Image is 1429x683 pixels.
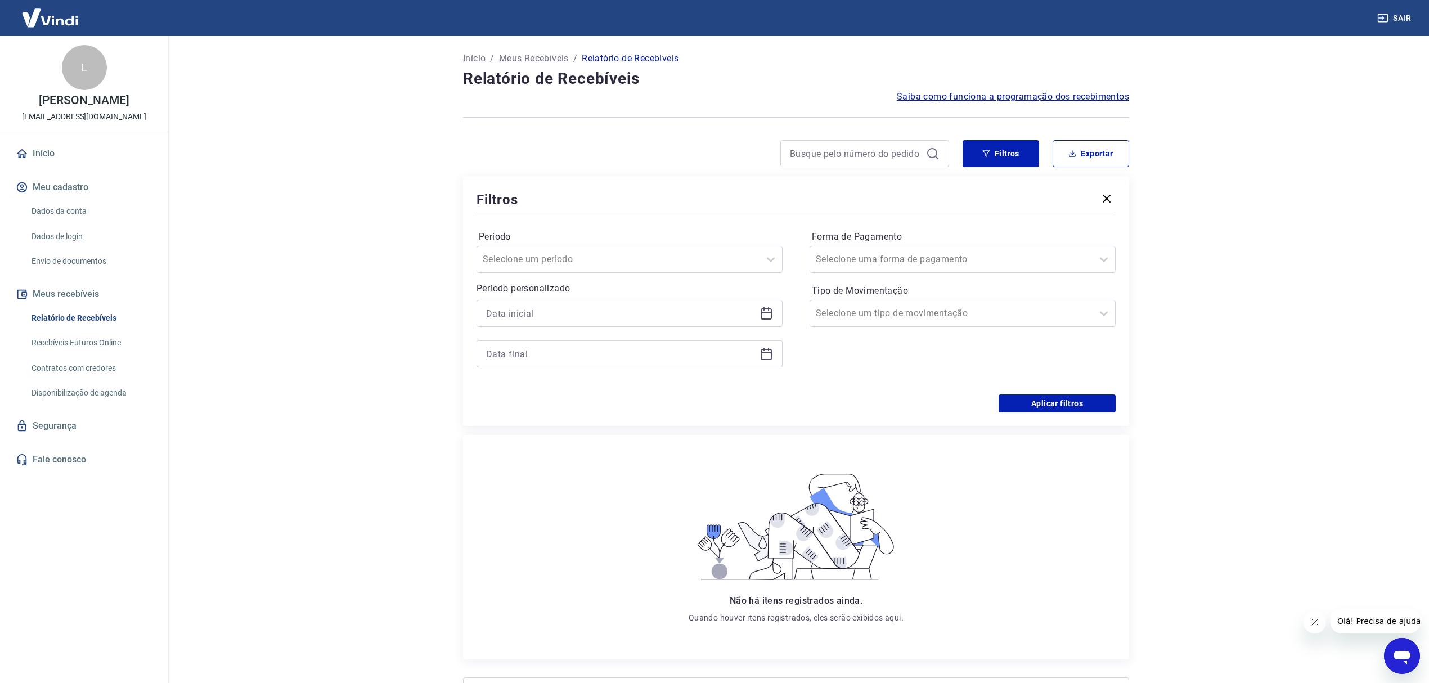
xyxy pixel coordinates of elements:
a: Saiba como funciona a programação dos recebimentos [897,90,1129,104]
iframe: Fechar mensagem [1304,611,1326,633]
p: Relatório de Recebíveis [582,52,678,65]
a: Início [463,52,486,65]
p: Quando houver itens registrados, eles serão exibidos aqui. [689,612,904,623]
a: Meus Recebíveis [499,52,569,65]
img: Vindi [14,1,87,35]
span: Olá! Precisa de ajuda? [7,8,95,17]
button: Meu cadastro [14,175,155,200]
button: Sair [1375,8,1415,29]
a: Início [14,141,155,166]
a: Dados de login [27,225,155,248]
h4: Relatório de Recebíveis [463,68,1129,90]
a: Dados da conta [27,200,155,223]
input: Data final [486,345,755,362]
a: Disponibilização de agenda [27,381,155,405]
button: Meus recebíveis [14,282,155,307]
label: Forma de Pagamento [812,230,1113,244]
a: Fale conosco [14,447,155,472]
p: [EMAIL_ADDRESS][DOMAIN_NAME] [22,111,146,123]
button: Filtros [963,140,1039,167]
p: [PERSON_NAME] [39,95,129,106]
label: Tipo de Movimentação [812,284,1113,298]
p: / [573,52,577,65]
p: Período personalizado [477,282,783,295]
iframe: Botão para abrir a janela de mensagens [1384,638,1420,674]
label: Período [479,230,780,244]
a: Relatório de Recebíveis [27,307,155,330]
input: Data inicial [486,305,755,322]
button: Exportar [1053,140,1129,167]
span: Não há itens registrados ainda. [730,595,862,606]
h5: Filtros [477,191,518,209]
iframe: Mensagem da empresa [1331,609,1420,633]
input: Busque pelo número do pedido [790,145,922,162]
div: L [62,45,107,90]
a: Recebíveis Futuros Online [27,331,155,354]
a: Contratos com credores [27,357,155,380]
a: Envio de documentos [27,250,155,273]
p: / [490,52,494,65]
button: Aplicar filtros [999,394,1116,412]
a: Segurança [14,414,155,438]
